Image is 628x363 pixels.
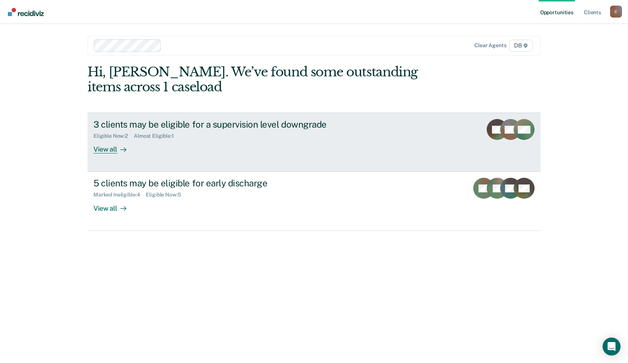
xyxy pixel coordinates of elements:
[134,133,180,139] div: Almost Eligible : 1
[610,6,622,18] button: Profile dropdown button
[87,172,541,231] a: 5 clients may be eligible for early dischargeMarked Ineligible:4Eligible Now:5View all
[93,198,135,213] div: View all
[93,178,356,189] div: 5 clients may be eligible for early discharge
[603,338,621,356] div: Open Intercom Messenger
[474,42,506,49] div: Clear agents
[93,192,146,198] div: Marked Ineligible : 4
[87,113,541,172] a: 3 clients may be eligible for a supervision level downgradeEligible Now:2Almost Eligible:1View all
[8,8,44,16] img: Recidiviz
[93,139,135,154] div: View all
[93,119,356,130] div: 3 clients may be eligible for a supervision level downgrade
[610,6,622,18] div: C
[146,192,187,198] div: Eligible Now : 5
[93,133,134,139] div: Eligible Now : 2
[509,40,533,52] span: D8
[87,64,450,95] div: Hi, [PERSON_NAME]. We’ve found some outstanding items across 1 caseload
